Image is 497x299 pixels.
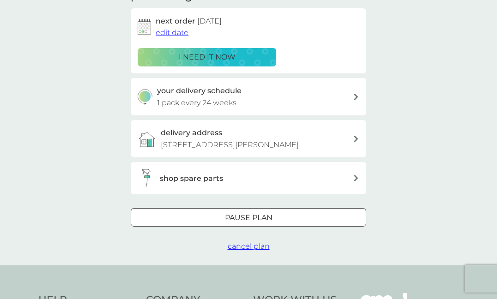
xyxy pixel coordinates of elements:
p: Pause plan [225,212,273,224]
button: shop spare parts [131,162,366,194]
span: [DATE] [197,17,222,25]
p: [STREET_ADDRESS][PERSON_NAME] [161,139,299,151]
p: 1 pack every 24 weeks [157,97,236,109]
button: Pause plan [131,208,366,227]
a: delivery address[STREET_ADDRESS][PERSON_NAME] [131,120,366,157]
span: cancel plan [228,242,270,251]
button: edit date [156,27,188,39]
h3: your delivery schedule [157,85,242,97]
p: i need it now [179,51,236,63]
h2: next order [156,15,222,27]
button: i need it now [138,48,276,66]
button: your delivery schedule1 pack every 24 weeks [131,78,366,115]
span: edit date [156,28,188,37]
button: cancel plan [228,240,270,252]
h3: shop spare parts [160,173,223,185]
h3: delivery address [161,127,222,139]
